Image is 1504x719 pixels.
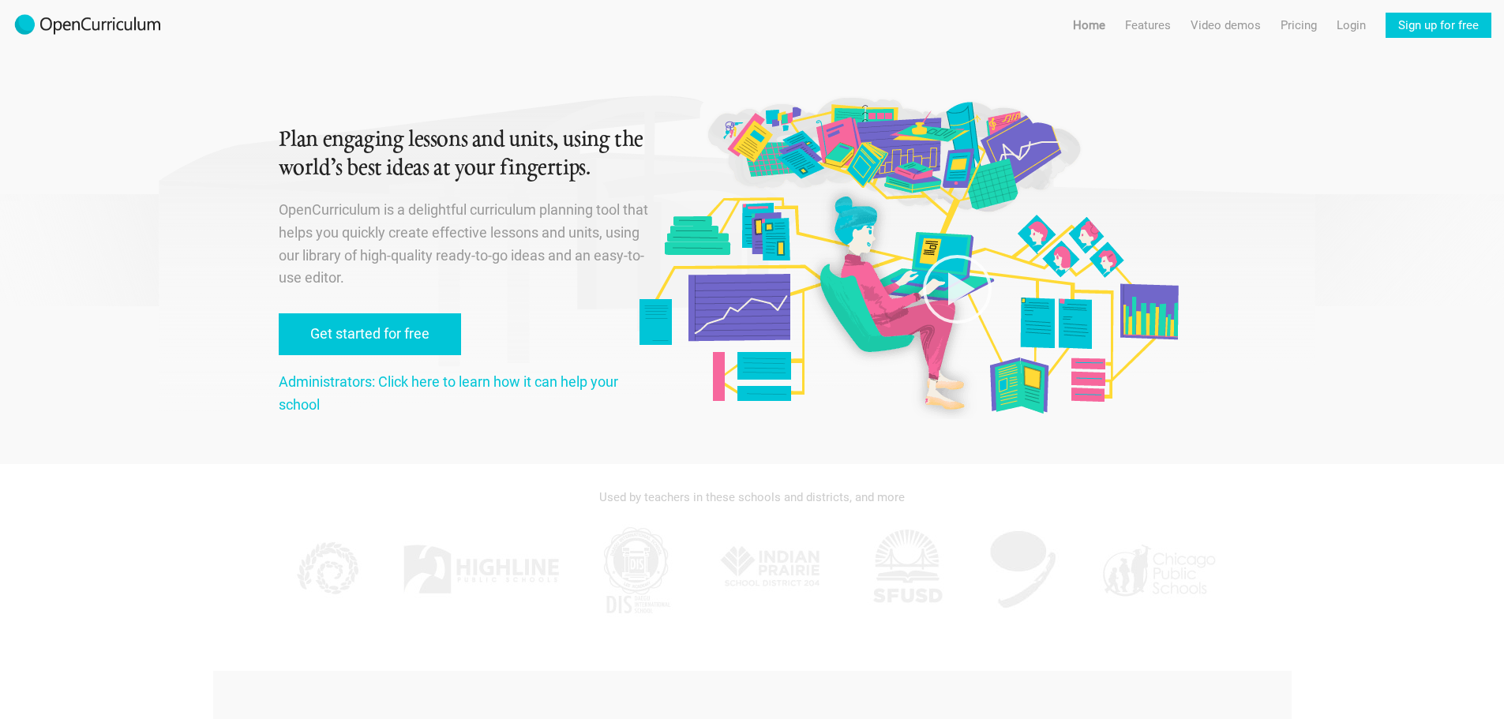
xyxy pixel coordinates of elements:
a: Administrators: Click here to learn how it can help your school [279,373,618,413]
img: KPPCS.jpg [287,522,366,617]
img: AGK.jpg [984,522,1063,617]
a: Pricing [1281,13,1317,38]
img: SFUSD.jpg [868,522,947,617]
a: Login [1337,13,1366,38]
p: OpenCurriculum is a delightful curriculum planning tool that helps you quickly create effective l... [279,199,651,290]
img: CPS.jpg [1099,522,1217,617]
a: Get started for free [279,313,461,355]
img: IPSD.jpg [712,522,831,617]
a: Home [1073,13,1105,38]
img: DIS.jpg [597,522,676,617]
img: Original illustration by Malisa Suchanya, Oakland, CA (malisasuchanya.com) [633,95,1183,419]
h1: Plan engaging lessons and units, using the world’s best ideas at your fingertips. [279,126,651,183]
a: Video demos [1191,13,1261,38]
a: Features [1125,13,1171,38]
img: Highline.jpg [402,522,560,617]
img: 2017-logo-m.png [13,13,163,38]
div: Used by teachers in these schools and districts, and more [279,480,1226,515]
a: Sign up for free [1386,13,1491,38]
